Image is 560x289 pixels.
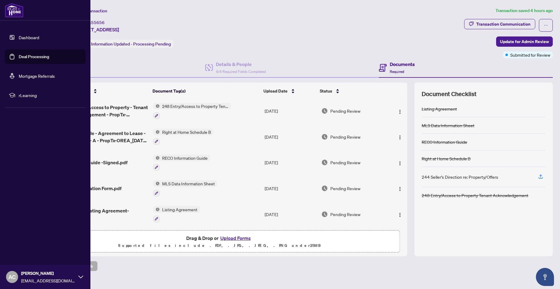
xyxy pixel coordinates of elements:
[330,159,360,166] span: Pending Review
[422,155,470,162] div: Right at Home Schedule B
[544,23,548,27] span: ellipsis
[261,83,317,99] th: Upload Date
[19,73,55,79] a: Mortgage Referrals
[398,135,402,140] img: Logo
[19,35,39,40] a: Dashboard
[160,206,200,213] span: Listing Agreement
[186,234,253,242] span: Drag & Drop or
[395,132,405,142] button: Logo
[153,155,160,161] img: Status Icon
[19,54,49,59] a: Deal Processing
[321,159,328,166] img: Document Status
[317,83,386,99] th: Status
[321,211,328,218] img: Document Status
[395,209,405,219] button: Logo
[500,37,549,46] span: Update for Admin Review
[263,88,288,94] span: Upload Date
[422,174,498,180] div: 244 Seller’s Direction re: Property/Offers
[153,180,217,196] button: Status IconMLS Data Information Sheet
[19,92,81,99] span: rLearning
[330,185,360,192] span: Pending Review
[398,161,402,166] img: Logo
[321,108,328,114] img: Document Status
[75,8,107,14] span: View Transaction
[330,108,360,114] span: Pending Review
[8,273,16,281] span: AC
[160,155,210,161] span: RECO Information Guide
[330,134,360,140] span: Pending Review
[64,130,148,144] span: 401 Schedule - Agreement to Lease - Residential - A - PropTx-OREA_[DATE] 08_43_04.pdf
[160,180,217,187] span: MLS Data Information Sheet
[216,69,266,74] span: 4/4 Required Fields Completed
[390,61,415,68] h4: Documents
[496,7,553,14] article: Transaction saved 4 hours ago
[216,61,266,68] h4: Details & People
[464,19,535,29] button: Transaction Communication
[320,88,332,94] span: Status
[398,109,402,114] img: Logo
[422,139,467,145] div: RECO Information Guide
[496,36,553,47] button: Update for Admin Review
[153,206,160,213] img: Status Icon
[64,207,148,221] span: Form 272 Listing Agreement-Signed.pdf
[64,159,127,166] span: RECO Info Guide -Signed.pdf
[160,103,231,109] span: 248 Entry/Access to Property Tenant Acknowledgement
[153,155,210,171] button: Status IconRECO Information Guide
[64,104,148,118] span: 248 Entry_Access to Property - Tenant Acknowledgement - PropTx-OREA_[DATE] 08_53_04.pdf
[390,69,404,74] span: Required
[422,90,477,98] span: Document Checklist
[153,103,160,109] img: Status Icon
[91,20,105,25] span: 55656
[536,268,554,286] button: Open asap
[153,129,160,135] img: Status Icon
[219,234,253,242] button: Upload Forms
[153,129,213,145] button: Status IconRight at Home Schedule B
[398,187,402,191] img: Logo
[21,277,75,284] span: [EMAIL_ADDRESS][DOMAIN_NAME]
[395,158,405,167] button: Logo
[75,26,119,33] span: [STREET_ADDRESS]
[422,192,528,199] div: 248 Entry/Access to Property Tenant Acknowledgement
[510,52,550,58] span: Submitted for Review
[64,185,121,192] span: Data Information Form.pdf
[395,184,405,193] button: Logo
[153,180,160,187] img: Status Icon
[39,231,400,253] span: Drag & Drop orUpload FormsSupported files include .PDF, .JPG, .JPEG, .PNG under25MB
[422,105,457,112] div: Listing Agreement
[321,185,328,192] img: Document Status
[395,106,405,116] button: Logo
[262,201,319,227] td: [DATE]
[160,129,213,135] span: Right at Home Schedule B
[42,242,396,249] p: Supported files include .PDF, .JPG, .JPEG, .PNG under 25 MB
[262,98,319,124] td: [DATE]
[153,206,200,222] button: Status IconListing Agreement
[91,41,171,47] span: Information Updated - Processing Pending
[422,122,474,129] div: MLS Data Information Sheet
[262,150,319,176] td: [DATE]
[262,175,319,201] td: [DATE]
[398,212,402,217] img: Logo
[150,83,261,99] th: Document Tag(s)
[321,134,328,140] img: Document Status
[476,19,530,29] div: Transaction Communication
[262,124,319,150] td: [DATE]
[21,270,75,277] span: [PERSON_NAME]
[75,40,173,48] div: Status:
[61,83,150,99] th: (5) File Name
[153,103,231,119] button: Status Icon248 Entry/Access to Property Tenant Acknowledgement
[330,211,360,218] span: Pending Review
[5,3,24,17] img: logo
